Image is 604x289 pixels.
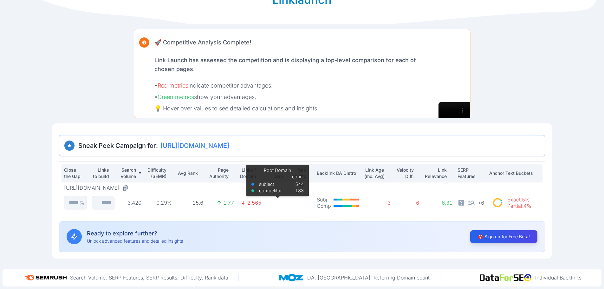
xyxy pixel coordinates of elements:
[294,167,306,180] p: Gap Index
[424,200,452,206] p: 6.31
[478,199,484,206] span: + 6
[317,196,331,203] p: Subj
[364,167,385,180] p: Link Age (mo. Avg)
[70,274,228,281] p: Search Volume, SERP Features, SERP Results, Difficulty, Rank data
[146,167,166,180] p: Difficulty (SEMR)
[154,104,418,113] p: 💡 Hover over values to see detailed calculations and insights
[266,200,289,206] p: -
[154,93,418,102] p: • show your advantages.
[247,200,261,206] p: 2,565
[317,203,331,209] p: Comp
[160,141,229,150] span: [URL][DOMAIN_NAME]
[424,167,447,180] p: Link Relevance
[87,229,183,238] p: Ready to explore further?
[266,167,283,180] p: Domain Gap
[535,274,581,281] p: Individual Backlinks
[239,167,256,180] p: Links / Domain
[279,274,307,281] img: moz_logo.a3998d80.png
[64,167,81,180] p: Close the Gap
[396,167,414,180] p: Velocity Diff.
[223,200,234,206] p: 1.77
[294,200,312,206] p: -
[507,196,531,203] p: Exact : 5%
[458,167,484,180] p: SERP Features
[307,274,430,281] p: DA, [GEOGRAPHIC_DATA], Referring Domain count
[120,200,141,206] p: 3,420
[208,167,229,180] p: Page Authority
[146,200,172,206] p: 0.29%
[80,200,84,206] p: %
[154,81,418,90] p: • indicate competitor advantages.
[396,200,419,206] p: 6
[154,56,418,74] p: Link Launch has assessed the competition and is displaying a top-level comparison for each of cho...
[470,230,537,243] button: 🎯 Sign up for Free Beta!
[177,170,198,176] p: Avg Rank
[64,185,131,191] button: [URL][DOMAIN_NAME]
[154,38,251,47] p: 🚀 Competitive Analysis Complete!
[317,170,359,176] p: Backlink DA Distro
[507,203,531,209] p: Partial : 4%
[480,274,535,281] img: data_for_seo_logo.e5120ddb.png
[364,200,391,206] p: 3
[87,238,183,244] p: Unlock advanced features and detailed insights
[64,141,540,151] h3: Sneak Peek Campaign for:
[23,271,70,284] img: semrush_logo.573af308.png
[92,167,109,180] p: Links to build
[489,170,540,176] p: Anchor Text Buckets
[158,94,194,100] span: Green metrics
[120,167,136,180] p: Search Volume
[158,82,188,89] span: Red metrics
[177,200,203,206] p: 15.6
